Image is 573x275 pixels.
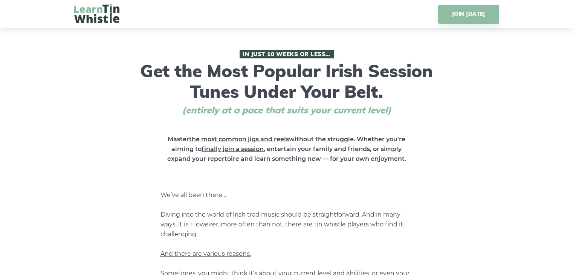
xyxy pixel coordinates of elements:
[438,5,499,24] a: JOIN [DATE]
[74,4,119,23] img: LearnTinWhistle.com
[167,136,406,162] strong: Master without the struggle. Whether you’re aiming to , entertain your family and friends, or sim...
[202,145,264,153] span: finally join a session
[168,105,405,116] span: (entirely at a pace that suits your current level)
[240,50,334,58] span: In Just 10 Weeks or Less…
[138,50,435,116] h1: Get the Most Popular Irish Session Tunes Under Your Belt.
[160,250,251,257] span: And there are various reasons.
[189,136,289,143] span: the most common jigs and reels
